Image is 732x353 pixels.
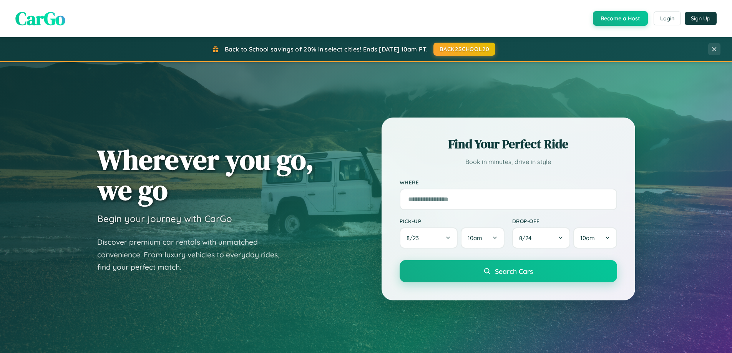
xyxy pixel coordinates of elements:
p: Discover premium car rentals with unmatched convenience. From luxury vehicles to everyday rides, ... [97,236,289,273]
button: 10am [573,227,617,249]
h3: Begin your journey with CarGo [97,213,232,224]
span: Back to School savings of 20% in select cities! Ends [DATE] 10am PT. [225,45,428,53]
label: Drop-off [512,218,617,224]
button: Search Cars [400,260,617,282]
button: Login [654,12,681,25]
button: Sign Up [685,12,717,25]
label: Where [400,179,617,186]
span: 8 / 23 [407,234,423,242]
h2: Find Your Perfect Ride [400,136,617,152]
p: Book in minutes, drive in style [400,156,617,167]
span: 10am [580,234,595,242]
button: 8/23 [400,227,458,249]
button: Become a Host [593,11,648,26]
button: BACK2SCHOOL20 [433,43,495,56]
span: 8 / 24 [519,234,535,242]
button: 10am [461,227,504,249]
button: 8/24 [512,227,571,249]
span: 10am [468,234,482,242]
span: CarGo [15,6,65,31]
span: Search Cars [495,267,533,275]
h1: Wherever you go, we go [97,144,314,205]
label: Pick-up [400,218,505,224]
